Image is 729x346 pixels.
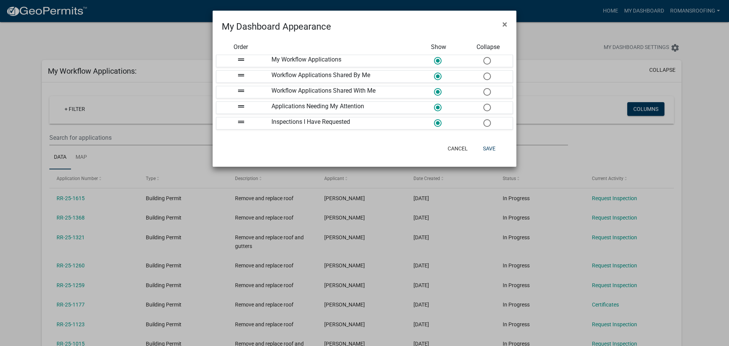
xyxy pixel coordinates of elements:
h4: My Dashboard Appearance [222,20,331,33]
i: drag_handle [237,117,246,126]
i: drag_handle [237,102,246,111]
div: Applications Needing My Attention [266,102,414,114]
div: My Workflow Applications [266,55,414,67]
i: drag_handle [237,55,246,64]
div: Show [414,43,463,52]
button: Close [496,14,513,35]
div: Workflow Applications Shared By Me [266,71,414,82]
i: drag_handle [237,86,246,95]
button: Save [477,142,502,155]
i: drag_handle [237,71,246,80]
span: × [502,19,507,30]
button: Cancel [442,142,474,155]
div: Collapse [464,43,513,52]
div: Inspections I Have Requested [266,117,414,129]
div: Workflow Applications Shared With Me [266,86,414,98]
div: Order [216,43,265,52]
